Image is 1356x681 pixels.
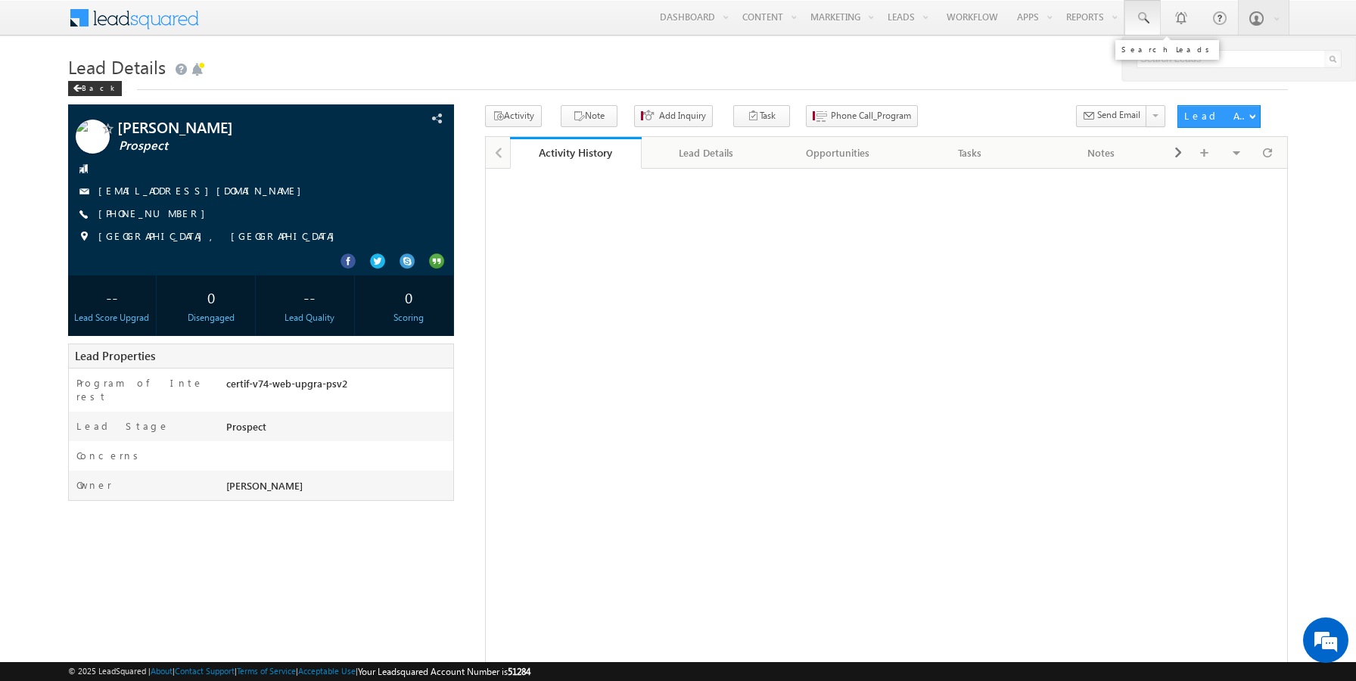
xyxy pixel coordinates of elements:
[170,283,251,311] div: 0
[1184,109,1249,123] div: Lead Actions
[733,105,790,127] button: Task
[831,109,911,123] span: Phone Call_Program
[75,348,155,363] span: Lead Properties
[1177,105,1261,128] button: Lead Actions
[1137,50,1342,68] input: Search Leads
[237,666,296,676] a: Terms of Service
[1076,105,1147,127] button: Send Email
[98,207,213,222] span: [PHONE_NUMBER]
[119,138,360,154] span: Prospect
[68,80,129,93] a: Back
[485,105,542,127] button: Activity
[222,419,453,440] div: Prospect
[642,137,773,169] a: Lead Details
[654,144,760,162] div: Lead Details
[72,283,153,311] div: --
[68,664,530,679] span: © 2025 LeadSquared | | | | |
[358,666,530,677] span: Your Leadsquared Account Number is
[1121,45,1213,54] div: Search Leads
[226,479,303,492] span: [PERSON_NAME]
[175,666,235,676] a: Contact Support
[269,311,350,325] div: Lead Quality
[1048,144,1154,162] div: Notes
[68,54,166,79] span: Lead Details
[98,229,342,244] span: [GEOGRAPHIC_DATA], [GEOGRAPHIC_DATA]
[298,666,356,676] a: Acceptable Use
[773,137,904,169] a: Opportunities
[521,145,630,160] div: Activity History
[1036,137,1168,169] a: Notes
[151,666,173,676] a: About
[634,105,713,127] button: Add Inquiry
[369,283,449,311] div: 0
[369,311,449,325] div: Scoring
[806,105,918,127] button: Phone Call_Program
[508,666,530,677] span: 51284
[510,137,642,169] a: Activity History
[72,311,153,325] div: Lead Score Upgrad
[170,311,251,325] div: Disengaged
[561,105,617,127] button: Note
[76,120,110,159] img: Profile photo
[659,109,706,123] span: Add Inquiry
[1097,108,1140,122] span: Send Email
[916,144,1022,162] div: Tasks
[222,376,453,397] div: certif-v74-web-upgra-psv2
[117,120,359,135] span: [PERSON_NAME]
[68,81,122,96] div: Back
[76,449,144,462] label: Concerns
[76,419,169,433] label: Lead Stage
[904,137,1036,169] a: Tasks
[269,283,350,311] div: --
[98,184,309,197] a: [EMAIL_ADDRESS][DOMAIN_NAME]
[76,376,208,403] label: Program of Interest
[76,478,112,492] label: Owner
[785,144,891,162] div: Opportunities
